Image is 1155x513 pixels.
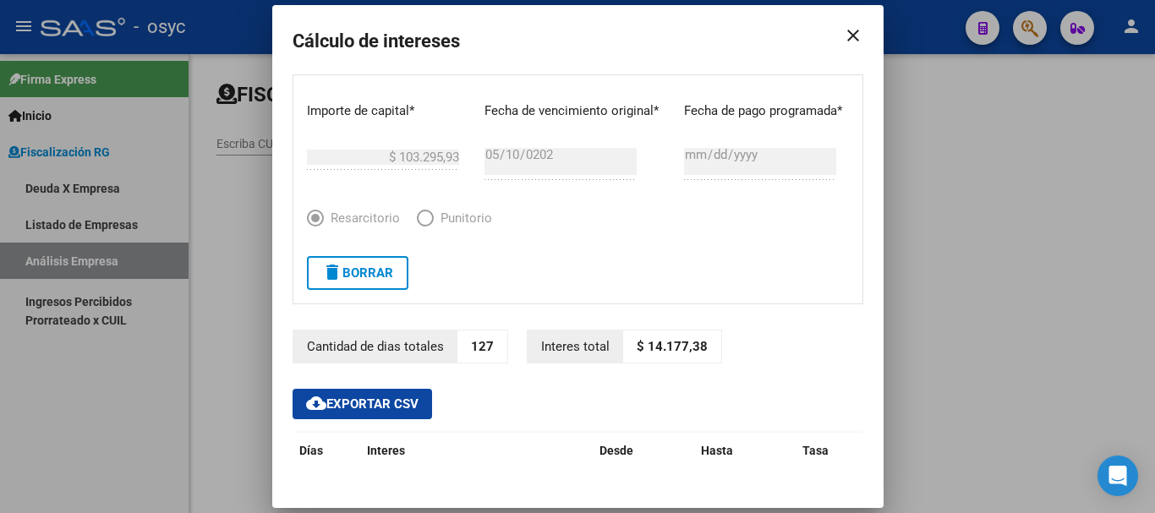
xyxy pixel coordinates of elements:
[293,330,457,363] p: Cantidad de dias totales
[599,444,633,457] span: Desde
[322,262,342,282] mat-icon: delete
[293,389,432,419] button: Exportar CSV
[322,265,393,281] span: Borrar
[293,433,360,469] datatable-header-cell: Días
[306,396,419,412] span: Exportar CSV
[307,101,459,121] p: Importe de capital
[802,444,829,457] span: Tasa
[307,209,509,237] mat-radio-group: Elija una opción *
[307,256,408,290] button: Borrar
[528,330,623,363] p: Interes total
[360,433,593,469] datatable-header-cell: Interes
[701,444,733,457] span: Hasta
[324,209,400,228] span: Resarcitorio
[299,444,323,457] span: Días
[306,393,326,413] mat-icon: cloud_download
[829,12,863,59] mat-icon: close
[434,209,492,228] span: Punitorio
[457,330,507,363] p: 127
[796,433,863,469] datatable-header-cell: Tasa
[293,25,863,57] h2: Cálculo de intereses
[367,444,405,457] span: Interes
[684,101,842,121] p: Fecha de pago programada
[1098,456,1138,496] div: Open Intercom Messenger
[623,330,721,363] p: $ 14.177,38
[694,433,796,469] datatable-header-cell: Hasta
[593,433,694,469] datatable-header-cell: Desde
[484,101,659,121] p: Fecha de vencimiento original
